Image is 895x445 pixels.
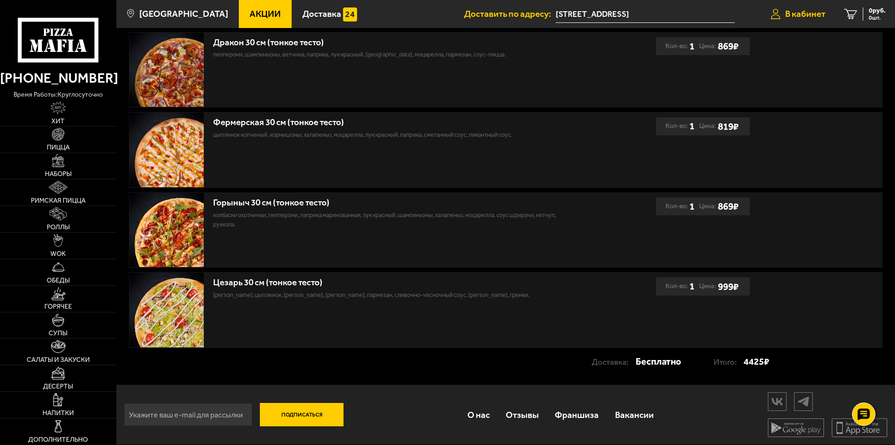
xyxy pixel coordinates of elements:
button: Подписаться [260,403,344,426]
span: Доставка [302,9,341,18]
b: 819 ₽ [718,120,738,132]
p: Итого: [714,353,744,371]
span: Цена: [699,117,716,135]
a: Вакансии [607,400,662,430]
p: пепперони, шампиньоны, ветчина, паприка, лук красный, [GEOGRAPHIC_DATA], моцарелла, пармезан, соу... [213,50,566,59]
input: Укажите ваш e-mail для рассылки [124,403,252,426]
a: О нас [459,400,497,430]
img: tg [795,393,812,410]
p: [PERSON_NAME], цыпленок, [PERSON_NAME], [PERSON_NAME], пармезан, сливочно-чесночный соус, [PERSON... [213,290,566,300]
strong: Бесплатно [636,353,681,370]
strong: 4425 ₽ [744,353,769,370]
a: Франшиза [547,400,607,430]
div: Цезарь 30 см (тонкое тесто) [213,277,566,288]
b: 1 [689,117,695,135]
div: Кол-во: [666,277,695,295]
div: Фермерская 30 см (тонкое тесто) [213,117,566,128]
div: Дракон 30 см (тонкое тесто) [213,37,566,48]
span: Напитки [43,410,74,417]
b: 1 [689,37,695,55]
p: колбаски Охотничьи, пепперони, паприка маринованная, лук красный, шампиньоны, халапеньо, моцарелл... [213,211,566,229]
b: 1 [689,277,695,295]
div: Горыныч 30 см (тонкое тесто) [213,198,566,208]
span: Роллы [47,224,70,231]
div: Кол-во: [666,37,695,55]
span: Цена: [699,198,716,215]
span: Наборы [45,171,72,177]
span: Цена: [699,277,716,295]
span: Обеды [47,277,70,284]
div: Кол-во: [666,198,695,215]
span: 0 руб. [869,7,886,14]
a: Отзывы [498,400,547,430]
span: Цена: [699,37,716,55]
input: Ваш адрес доставки [556,6,735,23]
span: Супы [49,330,67,337]
span: Салаты и закуски [27,357,90,363]
b: 869 ₽ [718,200,738,212]
span: Хит [51,118,64,125]
p: цыпленок копченый, корнишоны, халапеньо, моцарелла, лук красный, паприка, сметанный соус, пикантн... [213,130,566,140]
span: Пицца [47,144,70,151]
div: Кол-во: [666,117,695,135]
span: WOK [50,251,66,257]
span: [GEOGRAPHIC_DATA] [139,9,228,18]
p: Доставка: [592,353,636,371]
span: Горячее [44,304,72,310]
span: В кабинет [785,9,825,18]
span: Десерты [43,383,73,390]
img: 15daf4d41897b9f0e9f617042186c801.svg [343,7,357,21]
img: vk [768,393,786,410]
span: Дополнительно [28,437,88,443]
b: 1 [689,198,695,215]
b: 999 ₽ [718,281,738,292]
span: Доставить по адресу: [464,9,556,18]
span: 0 шт. [869,15,886,21]
span: набережная реки Мойки, 48-50-52Д [556,6,735,23]
b: 869 ₽ [718,40,738,52]
span: Акции [250,9,281,18]
span: Римская пицца [31,198,86,204]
